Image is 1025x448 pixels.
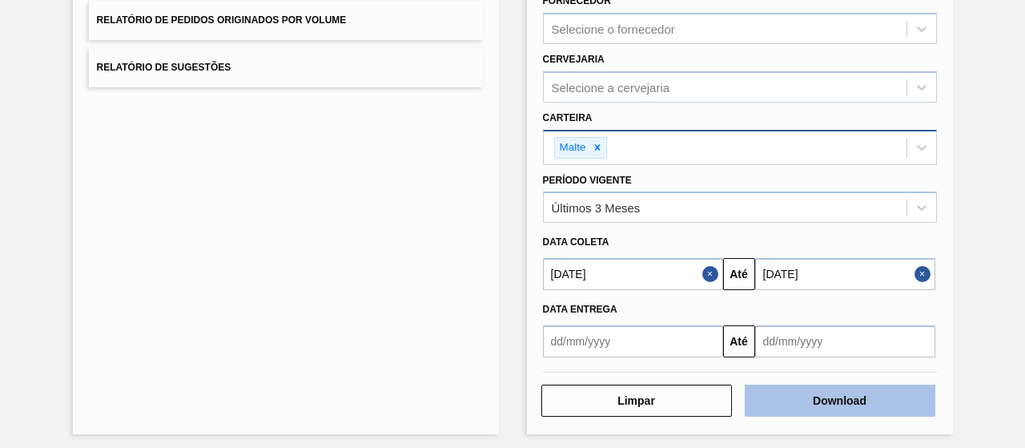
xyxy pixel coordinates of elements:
input: dd/mm/yyyy [755,258,935,290]
span: Data Entrega [543,304,617,315]
button: Até [723,258,755,290]
button: Até [723,325,755,357]
input: dd/mm/yyyy [755,325,935,357]
label: Período Vigente [543,175,632,186]
div: Selecione a cervejaria [552,80,670,94]
label: Carteira [543,112,593,123]
div: Malte [555,138,589,158]
button: Limpar [541,385,732,417]
button: Relatório de Pedidos Originados por Volume [89,1,483,40]
button: Close [702,258,723,290]
span: Relatório de Sugestões [97,62,231,73]
div: Selecione o fornecedor [552,22,675,36]
input: dd/mm/yyyy [543,258,723,290]
button: Close [914,258,935,290]
span: Data coleta [543,236,609,248]
button: Relatório de Sugestões [89,48,483,87]
div: Últimos 3 Meses [552,201,641,215]
span: Relatório de Pedidos Originados por Volume [97,14,347,26]
input: dd/mm/yyyy [543,325,723,357]
button: Download [745,385,935,417]
label: Cervejaria [543,54,605,65]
